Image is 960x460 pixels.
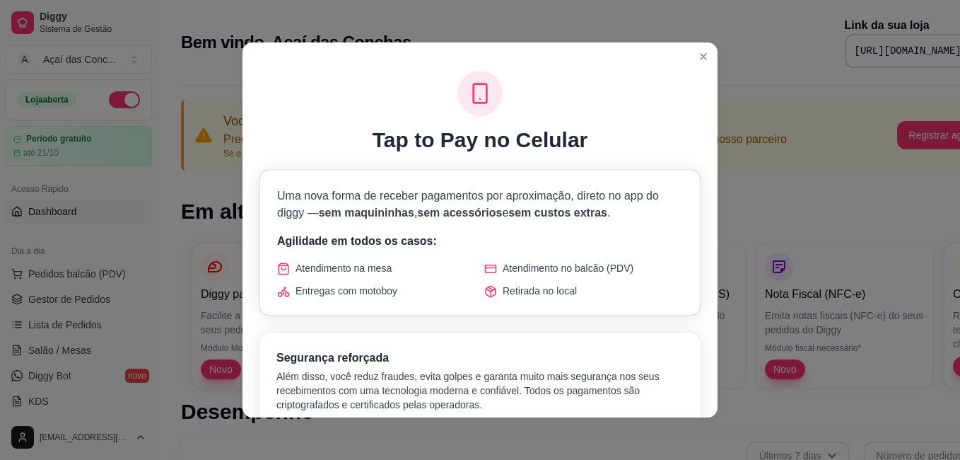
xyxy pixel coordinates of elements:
[503,284,577,298] span: Retirada no local
[417,207,502,219] span: sem acessórios
[319,207,414,219] span: sem maquininhas
[276,369,684,412] p: Além disso, você reduz fraudes, evita golpes e garanta muito mais segurança nos seus recebimentos...
[692,45,715,68] button: Close
[277,188,683,222] p: Uma nova forma de receber pagamentos por aproximação, direto no app do diggy — , e .
[508,207,607,219] span: sem custos extras
[276,350,684,367] h3: Segurança reforçada
[503,261,633,275] span: Atendimento no balcão (PDV)
[277,233,683,250] p: Agilidade em todos os casos:
[295,261,392,275] span: Atendimento na mesa
[295,284,397,298] span: Entregas com motoboy
[373,127,588,153] h1: Tap to Pay no Celular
